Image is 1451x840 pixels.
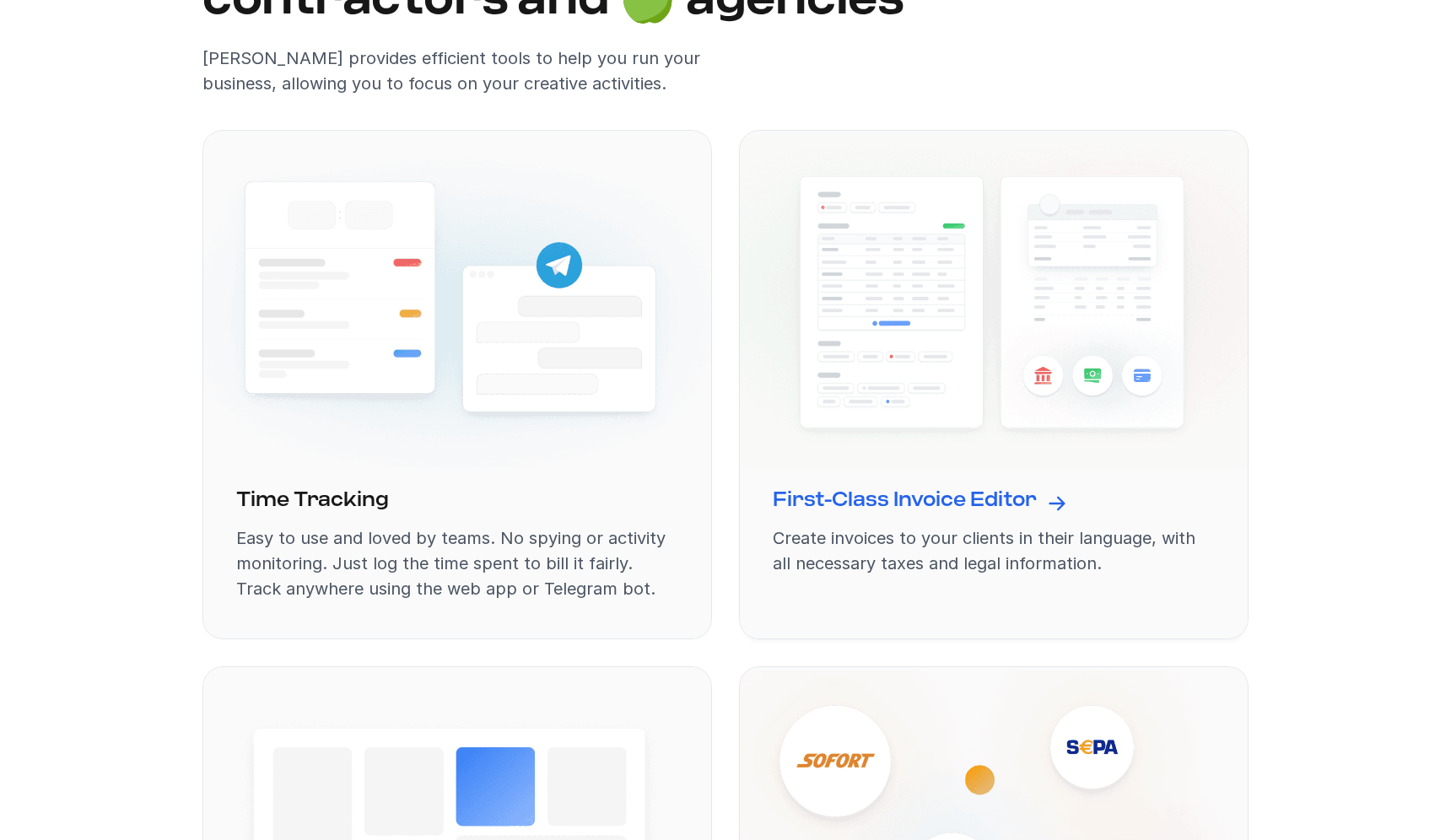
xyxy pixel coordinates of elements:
[202,46,712,96] p: [PERSON_NAME] provides efficient tools to help you run your business, allowing you to focus on yo...
[739,130,1249,639] a: First-Class Invoice EditorCreate invoices to your clients in their language, with all necessary t...
[773,525,1215,576] p: Create invoices to your clients in their language, with all necessary taxes and legal information.
[236,487,389,515] h3: Time Tracking
[773,487,1037,515] h3: First-Class Invoice Editor
[236,525,678,601] p: Easy to use and loved by teams. No spying or activity monitoring. Just log the time spent to bill...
